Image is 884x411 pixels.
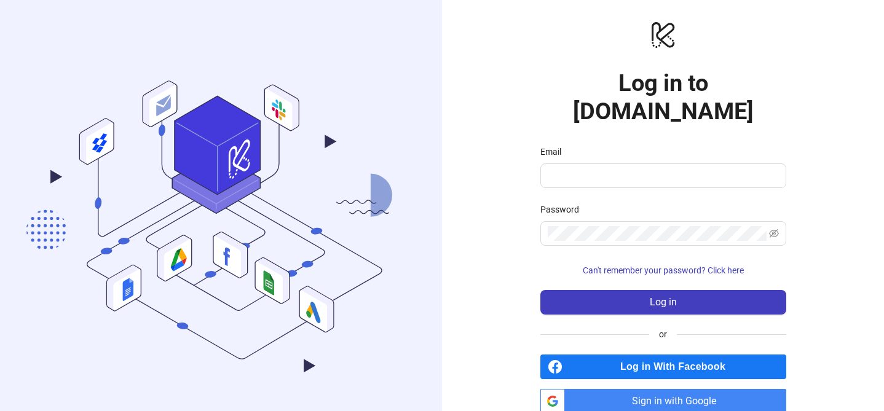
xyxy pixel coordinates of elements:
[540,265,786,275] a: Can't remember your password? Click here
[540,203,587,216] label: Password
[540,69,786,125] h1: Log in to [DOMAIN_NAME]
[649,327,677,341] span: or
[540,354,786,379] a: Log in With Facebook
[540,145,569,159] label: Email
[540,260,786,280] button: Can't remember your password? Click here
[548,226,767,241] input: Password
[650,297,677,308] span: Log in
[769,229,779,238] span: eye-invisible
[548,168,776,183] input: Email
[567,354,786,379] span: Log in With Facebook
[583,265,744,275] span: Can't remember your password? Click here
[540,290,786,315] button: Log in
